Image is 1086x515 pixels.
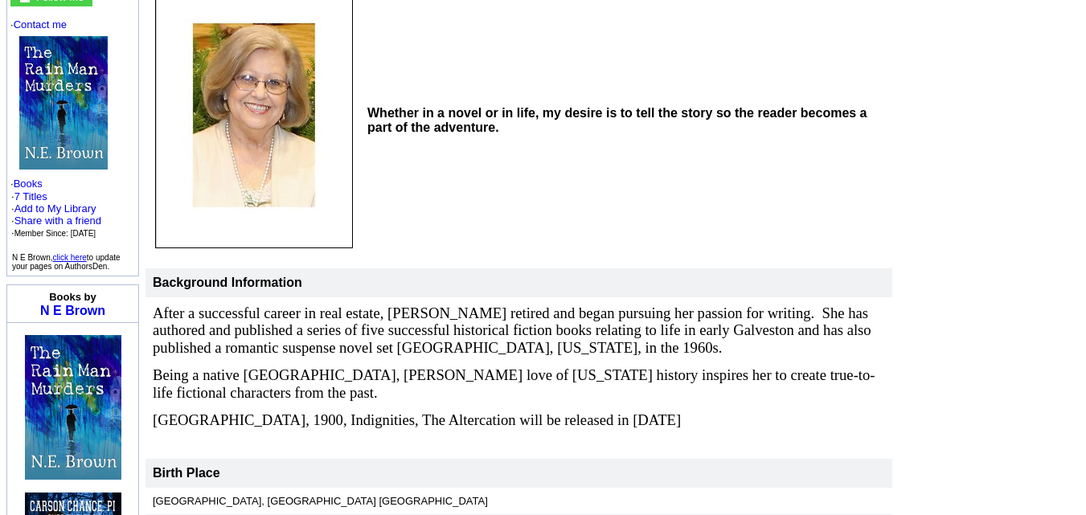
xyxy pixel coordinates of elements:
[71,327,72,333] img: shim.gif
[153,495,488,507] font: [GEOGRAPHIC_DATA], [GEOGRAPHIC_DATA] [GEOGRAPHIC_DATA]
[153,366,875,400] span: Being a native [GEOGRAPHIC_DATA], [PERSON_NAME] love of [US_STATE] history inspires her to create...
[14,202,96,215] a: Add to My Library
[40,304,105,317] a: N E Brown
[12,253,121,271] font: N E Brown, to update your pages on AuthorsDen.
[367,106,867,134] b: Whether in a novel or in life, my desire is to tell the story so the reader becomes a part of the...
[74,327,75,333] img: shim.gif
[25,480,26,488] img: shim.gif
[11,202,101,239] font: · · ·
[73,327,74,333] img: shim.gif
[14,18,67,31] a: Contact me
[49,291,96,303] b: Books by
[14,215,101,227] a: Share with a friend
[153,411,681,428] span: [GEOGRAPHIC_DATA], 1900, Indignities, The Altercation will be released in [DATE]
[14,190,47,202] a: 7 Titles
[153,466,220,480] font: Birth Place
[25,335,121,480] img: 75226.jpg
[53,253,87,262] a: click here
[14,229,96,238] font: Member Since: [DATE]
[153,276,302,289] b: Background Information
[19,36,108,170] img: 75226.jpg
[72,327,73,333] img: shim.gif
[10,18,135,239] font: · ·
[153,305,871,356] span: After a successful career in real estate, [PERSON_NAME] retired and began pursuing her passion fo...
[14,178,43,190] a: Books
[11,190,101,239] font: ·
